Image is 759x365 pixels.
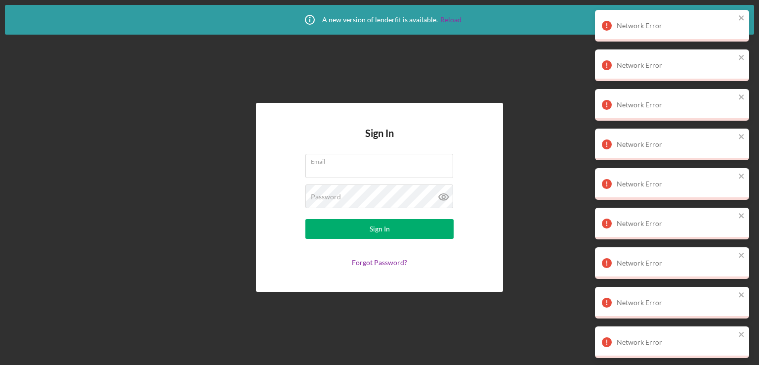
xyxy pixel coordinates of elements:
button: close [738,330,745,340]
button: close [738,251,745,261]
div: Network Error [617,299,735,307]
a: Forgot Password? [352,258,407,267]
div: Network Error [617,220,735,228]
div: Network Error [617,259,735,267]
label: Password [311,193,341,201]
div: Network Error [617,101,735,109]
div: Network Error [617,180,735,188]
a: Reload [440,16,462,24]
div: Network Error [617,140,735,148]
div: Network Error [617,61,735,69]
button: close [738,53,745,63]
div: Sign In [370,219,390,239]
button: close [738,212,745,221]
label: Email [311,154,453,165]
h4: Sign In [365,128,394,154]
div: A new version of lenderfit is available. [297,7,462,32]
button: close [738,133,745,142]
button: Sign In [305,219,454,239]
button: close [738,14,745,23]
div: Network Error [617,338,735,346]
button: close [738,291,745,300]
button: close [738,172,745,182]
div: Network Error [617,22,735,30]
button: close [738,93,745,102]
